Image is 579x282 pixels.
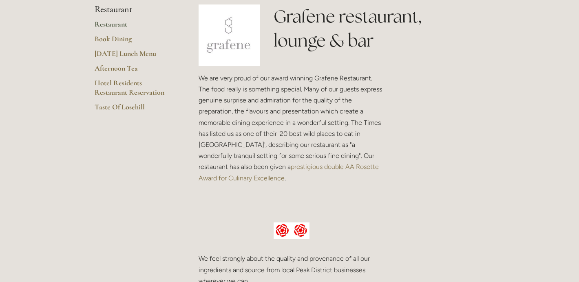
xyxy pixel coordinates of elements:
[199,163,380,182] a: prestigious double AA Rosette Award for Culinary Excellence
[95,4,172,15] li: Restaurant
[274,4,484,53] h1: Grafene restaurant, lounge & bar
[199,4,260,66] img: grafene.jpg
[95,102,172,117] a: Taste Of Losehill
[95,20,172,34] a: Restaurant
[95,78,172,102] a: Hotel Residents Restaurant Reservation
[274,222,310,240] img: AA culinary excellence.jpg
[95,34,172,49] a: Book Dining
[95,64,172,78] a: Afternoon Tea
[95,49,172,64] a: [DATE] Lunch Menu
[199,73,385,184] p: We are very proud of our award winning Grafene Restaurant. The food really is something special. ...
